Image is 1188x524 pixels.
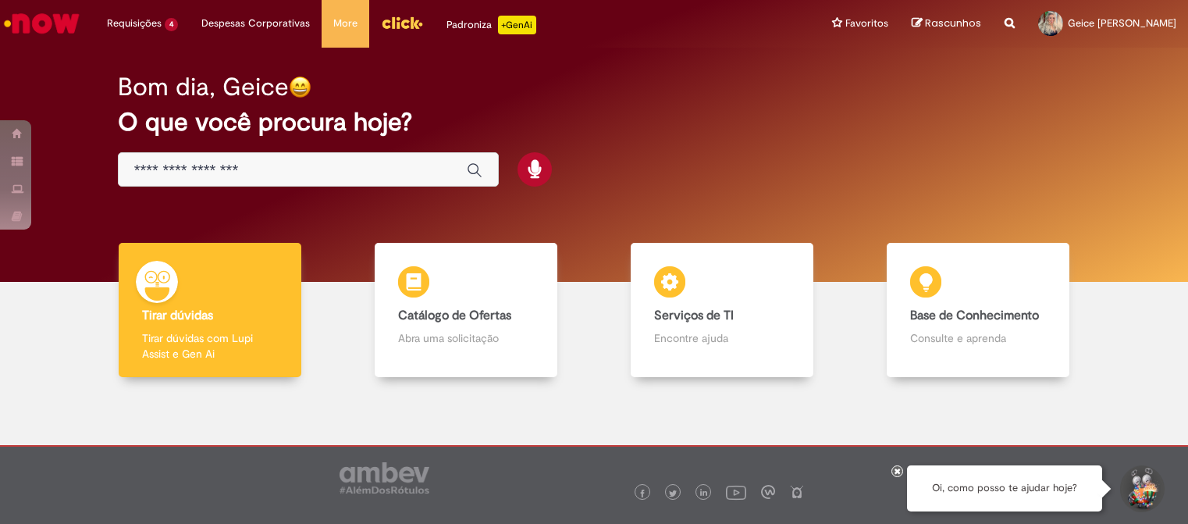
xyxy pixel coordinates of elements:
[907,465,1102,512] div: Oi, como posso te ajudar hoje?
[654,330,791,346] p: Encontre ajuda
[700,489,708,498] img: logo_footer_linkedin.png
[107,16,162,31] span: Requisições
[850,243,1106,378] a: Base de Conhecimento Consulte e aprenda
[82,243,338,378] a: Tirar dúvidas Tirar dúvidas com Lupi Assist e Gen Ai
[910,330,1047,346] p: Consulte e aprenda
[118,109,1071,136] h2: O que você procura hoje?
[1118,465,1165,512] button: Iniciar Conversa de Suporte
[142,308,213,323] b: Tirar dúvidas
[165,18,178,31] span: 4
[790,485,804,499] img: logo_footer_naosei.png
[638,490,646,497] img: logo_footer_facebook.png
[761,485,775,499] img: logo_footer_workplace.png
[2,8,82,39] img: ServiceNow
[845,16,888,31] span: Favoritos
[912,16,981,31] a: Rascunhos
[398,308,511,323] b: Catálogo de Ofertas
[398,330,535,346] p: Abra uma solicitação
[669,490,677,497] img: logo_footer_twitter.png
[1068,16,1176,30] span: Geice [PERSON_NAME]
[726,482,746,502] img: logo_footer_youtube.png
[340,462,429,494] img: logo_footer_ambev_rotulo_gray.png
[381,11,423,34] img: click_logo_yellow_360x200.png
[142,330,279,362] p: Tirar dúvidas com Lupi Assist e Gen Ai
[201,16,310,31] span: Despesas Corporativas
[654,308,734,323] b: Serviços de TI
[333,16,357,31] span: More
[498,16,536,34] p: +GenAi
[594,243,850,378] a: Serviços de TI Encontre ajuda
[925,16,981,30] span: Rascunhos
[446,16,536,34] div: Padroniza
[289,76,311,98] img: happy-face.png
[338,243,594,378] a: Catálogo de Ofertas Abra uma solicitação
[118,73,289,101] h2: Bom dia, Geice
[910,308,1039,323] b: Base de Conhecimento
